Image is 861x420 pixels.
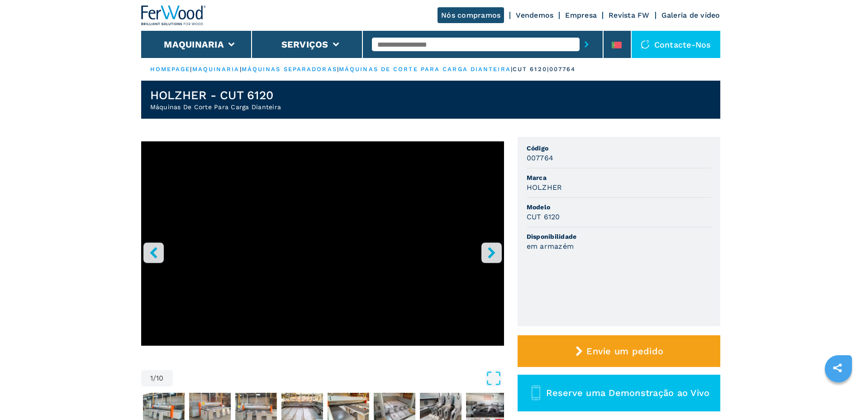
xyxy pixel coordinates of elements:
img: Contacte-nos [641,40,650,49]
span: | [337,66,339,72]
a: Empresa [565,11,597,19]
a: Revista FW [609,11,650,19]
a: sharethis [826,357,849,379]
button: submit-button [580,34,594,55]
a: Nós compramos [438,7,504,23]
button: Maquinaria [164,39,224,50]
span: Envie um pedido [586,346,663,357]
p: cut 6120 | [513,65,549,73]
button: Serviços [281,39,328,50]
button: Open Fullscreen [175,370,502,386]
iframe: Sezionatrice carico frontale in azione - HOLZHER - CUT 6120 - Ferwoodgroup - 007764 [141,141,504,346]
span: | [190,66,192,72]
button: left-button [143,242,164,263]
a: maquinaria [192,66,240,72]
a: HOMEPAGE [150,66,190,72]
span: Reserve uma Demonstração ao Vivo [546,387,709,398]
div: Contacte-nos [632,31,720,58]
span: Modelo [527,203,711,212]
a: máquinas de corte para carga dianteira [339,66,511,72]
h1: HOLZHER - CUT 6120 [150,88,281,102]
h3: 007764 [527,153,554,163]
button: Reserve uma Demonstração ao Vivo [518,375,720,411]
a: Galeria de vídeo [661,11,720,19]
img: Ferwood [141,5,206,25]
span: 1 [150,375,153,382]
span: | [511,66,513,72]
span: Código [527,144,711,153]
span: | [240,66,242,72]
p: 007764 [549,65,576,73]
h3: CUT 6120 [527,212,560,222]
button: right-button [481,242,502,263]
span: Marca [527,173,711,182]
iframe: Chat [823,379,854,413]
a: máquinas separadoras [242,66,337,72]
span: 10 [156,375,164,382]
a: Vendemos [516,11,553,19]
button: Envie um pedido [518,335,720,367]
h2: Máquinas De Corte Para Carga Dianteira [150,102,281,111]
div: Go to Slide 1 [141,141,504,361]
h3: em armazém [527,241,574,251]
h3: HOLZHER [527,182,562,193]
span: Disponibilidade [527,232,711,241]
span: / [153,375,156,382]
